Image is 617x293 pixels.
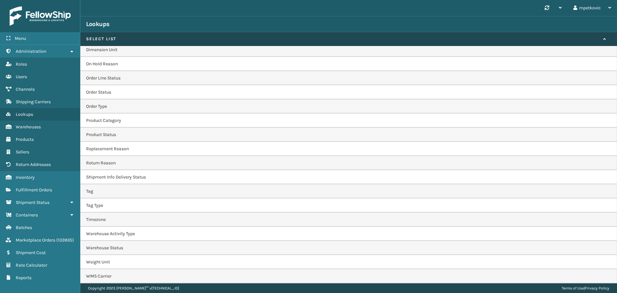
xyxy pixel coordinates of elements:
span: Administration [16,49,46,54]
span: Shipment Status [16,200,49,205]
span: Warehouses [16,124,41,130]
span: ( 103935 ) [56,237,74,243]
td: Shipment Info Delivery Status [80,170,617,184]
td: Order Line Status [80,71,617,85]
span: Sellers [16,149,29,155]
td: Product Status [80,128,617,142]
td: Replacement Reason [80,142,617,156]
td: Product Category [80,114,617,128]
td: Order Type [80,99,617,114]
span: Shipment Cost [16,250,46,255]
span: Containers [16,212,38,218]
td: On Hold Reason [80,57,617,71]
span: Batches [16,225,32,230]
p: Copyright 2023 [PERSON_NAME]™ v [TECHNICAL_ID] [88,283,179,293]
a: Terms of Use [562,286,584,290]
span: Marketplace Orders [16,237,55,243]
span: Inventory [16,175,35,180]
td: Return Reason [80,156,617,170]
span: Reports [16,275,31,280]
td: Dimension Unit [80,43,617,57]
label: Select List [86,36,600,42]
td: Warehouse Activity Type [80,227,617,241]
span: Shipping Carriers [16,99,51,105]
span: Return Addresses [16,162,51,167]
span: Fulfillment Orders [16,187,52,193]
td: Tag [80,184,617,198]
div: | [562,283,609,293]
td: Weight Unit [80,255,617,269]
h2: Lookups [86,20,110,28]
td: WMS Carrier [80,269,617,283]
a: Privacy Policy [585,286,609,290]
span: Rate Calculator [16,262,47,268]
td: Order Status [80,85,617,99]
span: Roles [16,61,27,67]
td: Timezone [80,213,617,227]
td: Warehouse Status [80,241,617,255]
td: Tag Type [80,198,617,213]
span: Channels [16,87,35,92]
img: logo [10,6,71,26]
span: Products [16,137,34,142]
span: Lookups [16,112,33,117]
span: Menu [15,36,26,41]
span: Users [16,74,27,79]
